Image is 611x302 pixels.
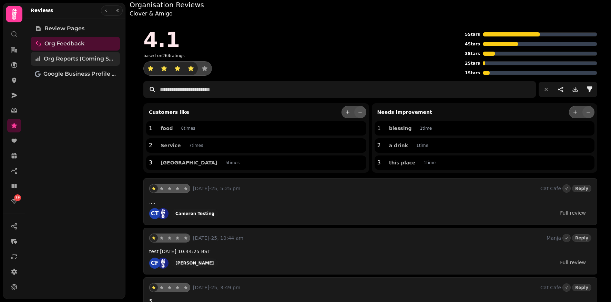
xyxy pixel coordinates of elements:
[161,160,217,165] span: [GEOGRAPHIC_DATA]
[7,194,21,208] a: 29
[384,141,414,150] button: a drink
[171,62,184,75] button: star
[43,70,116,78] span: Google Business Profile (Beta)
[165,234,174,242] button: star
[25,19,125,299] nav: Tabs
[420,126,432,131] p: 1 time
[130,10,173,17] span: Clover & Amigo
[182,234,190,242] button: star
[465,41,480,47] p: 4 Stars
[583,83,597,96] button: filter
[554,258,591,267] a: Full review
[572,234,591,242] button: Reply
[157,62,171,75] button: star
[173,234,182,242] button: star
[569,106,581,118] button: more
[342,106,354,118] button: more
[171,209,218,218] a: Cameron Testing
[31,22,120,35] a: Review Pages
[157,258,169,269] img: st.png
[150,234,158,242] button: star
[150,283,158,292] button: star
[416,143,428,148] p: 1 time
[161,143,181,148] span: Service
[149,249,210,254] span: test [DATE] 10:44:25 BST
[540,185,561,192] p: Cat Cafe
[539,83,553,96] button: reset filters
[562,283,571,292] button: Marked as done
[377,141,381,150] p: 2
[161,126,173,131] span: food
[189,143,203,148] p: 7 time s
[193,185,538,192] p: [DATE]-25, 5:25 pm
[155,158,223,167] button: [GEOGRAPHIC_DATA]
[575,236,588,240] span: Reply
[384,158,421,167] button: this place
[389,160,416,165] span: this place
[173,184,182,193] button: star
[375,109,432,116] p: Needs improvement
[377,124,381,132] p: 1
[193,235,544,241] p: [DATE]-25, 10:44 am
[149,159,152,167] p: 3
[560,209,586,216] div: Full review
[572,185,591,192] button: Reply
[465,61,480,66] p: 2 Stars
[165,283,174,292] button: star
[155,141,186,150] button: Service
[193,284,538,291] p: [DATE]-25, 3:49 pm
[157,283,166,292] button: star
[575,186,588,191] span: Reply
[31,67,120,81] a: Google Business Profile (Beta)
[582,106,594,118] button: less
[389,126,412,131] span: blessing
[572,284,591,291] button: Reply
[151,211,159,216] span: CT
[465,70,480,76] p: 1 Stars
[31,7,53,14] h2: Reviews
[173,283,182,292] button: star
[182,283,190,292] button: star
[146,109,189,116] p: Customers like
[144,62,157,75] button: star
[182,184,190,193] button: star
[424,160,436,165] p: 1 time
[149,124,152,132] p: 1
[44,40,84,48] span: Org Feedback
[149,141,152,150] p: 2
[547,235,561,241] p: Manja
[171,258,218,268] a: [PERSON_NAME]
[560,259,586,266] div: Full review
[554,208,591,218] a: Full review
[225,160,240,165] p: 5 time s
[175,211,214,216] div: Cameron Testing
[540,284,561,291] p: Cat Cafe
[151,260,159,266] span: CF
[181,126,195,131] p: 8 time s
[143,30,180,50] h2: 4.1
[554,83,568,96] button: share-thread
[157,208,169,219] img: st.png
[150,184,158,193] button: star
[44,24,84,33] span: Review Pages
[16,195,20,200] span: 29
[198,62,212,75] button: star
[575,285,588,290] span: Reply
[354,106,366,118] button: less
[155,124,178,133] button: food
[184,62,198,75] button: star
[157,184,166,193] button: star
[377,159,381,167] p: 3
[562,184,571,193] button: Marked as done
[562,234,571,242] button: Marked as done
[384,124,417,133] button: blessing
[465,32,480,37] p: 5 Stars
[157,234,166,242] button: star
[175,260,214,266] div: [PERSON_NAME]
[568,83,582,96] button: download
[165,184,174,193] button: star
[149,199,155,205] span: ....
[31,52,120,66] a: Org Reports (coming soon)
[31,37,120,51] a: Org Feedback
[465,51,480,56] p: 3 Stars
